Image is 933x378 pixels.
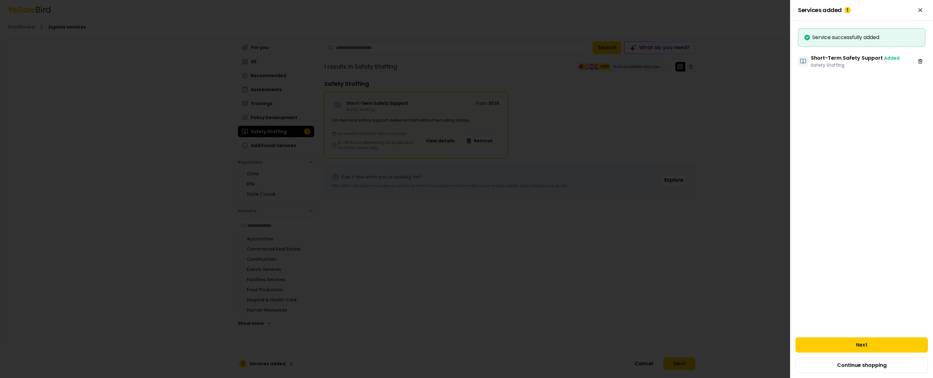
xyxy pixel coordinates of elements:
div: 1 [844,7,851,13]
p: Safety Staffing [811,62,900,68]
button: Close [915,5,925,15]
button: Continue shopping [795,358,928,373]
div: Service successfully added [803,34,920,41]
span: Services added [798,7,851,13]
span: Added [884,55,900,61]
h3: Short-Term Safety Support [811,54,900,62]
button: Next [795,337,928,353]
